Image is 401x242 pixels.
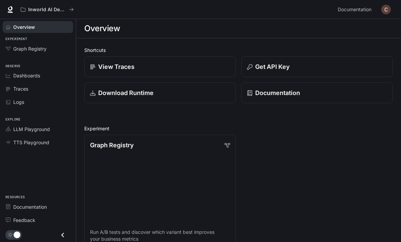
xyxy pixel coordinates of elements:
span: LLM Playground [13,126,50,133]
a: Documentation [241,82,393,103]
a: TTS Playground [3,136,73,148]
button: Get API Key [241,56,393,77]
a: Overview [3,21,73,33]
span: Documentation [338,5,371,14]
a: Traces [3,83,73,95]
button: User avatar [379,3,393,16]
a: Graph Registry [3,43,73,55]
p: Documentation [255,88,300,97]
span: Logs [13,98,24,106]
span: Dark mode toggle [14,231,20,238]
img: User avatar [381,5,391,14]
a: LLM Playground [3,123,73,135]
h2: Shortcuts [84,46,393,54]
span: Feedback [13,217,35,224]
a: Download Runtime [84,82,236,103]
a: View Traces [84,56,236,77]
a: Documentation [335,3,377,16]
span: TTS Playground [13,139,49,146]
p: Get API Key [255,62,290,71]
p: Inworld AI Demos [28,7,66,13]
h2: Experiment [84,125,393,132]
h1: Overview [84,22,120,35]
span: Documentation [13,203,47,210]
a: Feedback [3,214,73,226]
span: Overview [13,23,35,31]
span: Traces [13,85,28,92]
a: Documentation [3,201,73,213]
p: View Traces [98,62,135,71]
p: Graph Registry [90,141,134,150]
p: Download Runtime [98,88,154,97]
button: All workspaces [18,3,77,16]
span: Graph Registry [13,45,47,52]
span: Dashboards [13,72,40,79]
button: Close drawer [55,228,70,242]
a: Logs [3,96,73,108]
a: Dashboards [3,70,73,81]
